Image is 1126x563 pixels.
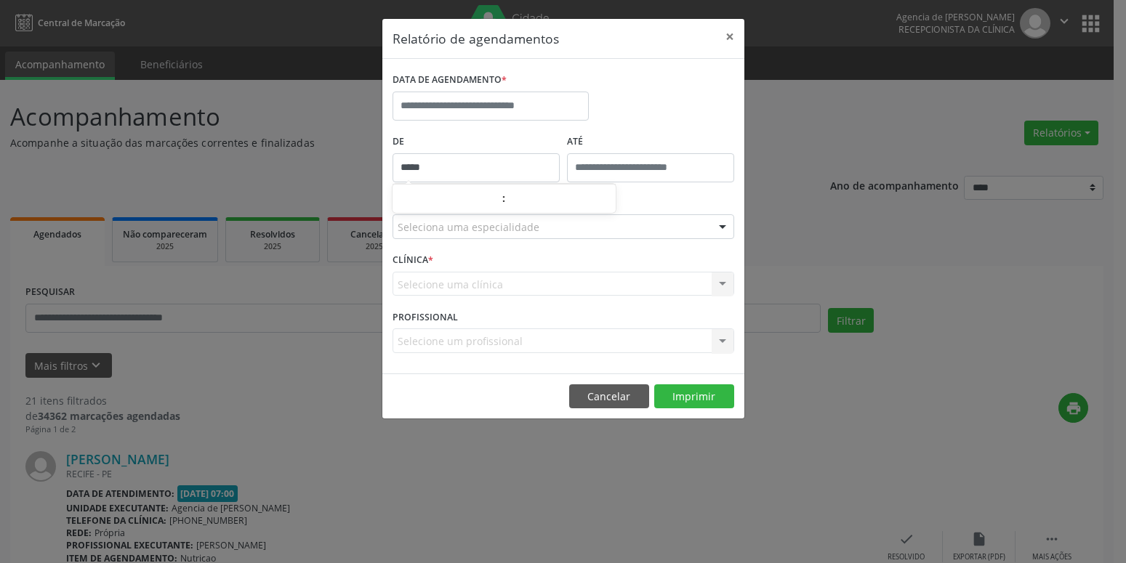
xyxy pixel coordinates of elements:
[393,306,458,328] label: PROFISSIONAL
[393,131,560,153] label: De
[567,131,734,153] label: ATÉ
[569,384,649,409] button: Cancelar
[393,185,502,214] input: Hour
[393,69,507,92] label: DATA DE AGENDAMENTO
[393,249,433,272] label: CLÍNICA
[398,219,539,235] span: Seleciona uma especialidade
[715,19,744,54] button: Close
[502,184,506,213] span: :
[393,29,559,48] h5: Relatório de agendamentos
[507,185,616,214] input: Minute
[654,384,734,409] button: Imprimir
